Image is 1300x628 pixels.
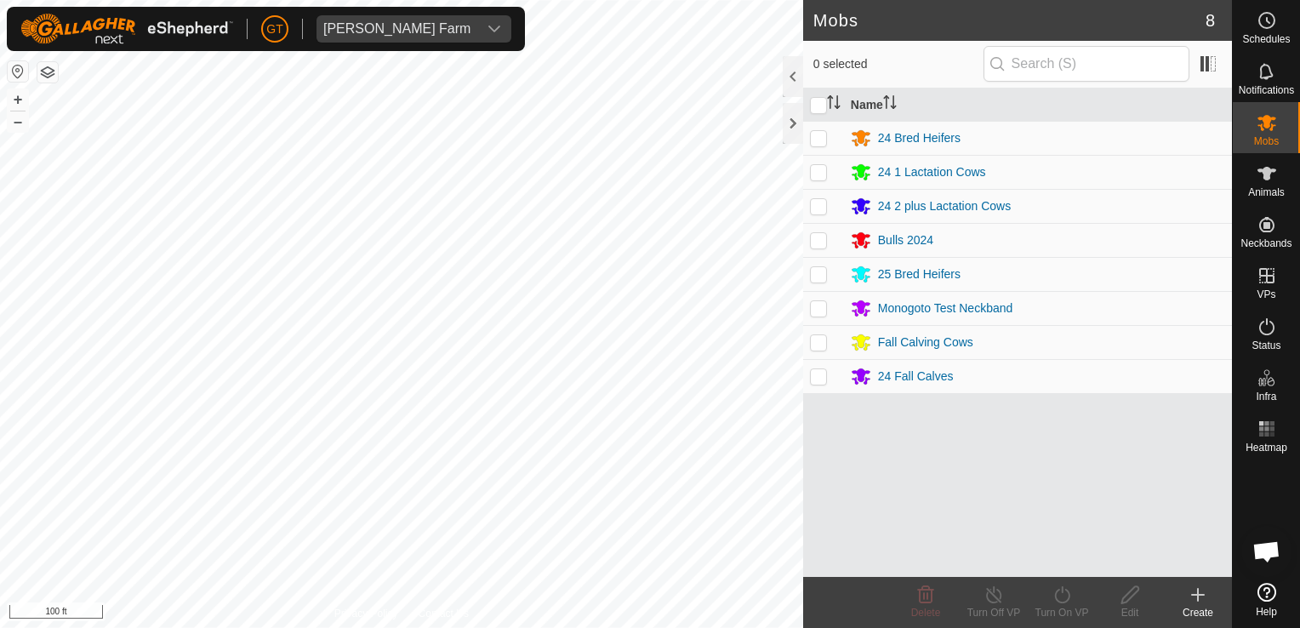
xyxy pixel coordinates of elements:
div: dropdown trigger [477,15,511,43]
div: Turn Off VP [960,605,1028,620]
span: 0 selected [813,55,984,73]
div: 24 Bred Heifers [878,129,961,147]
span: Delete [911,607,941,619]
span: Neckbands [1240,238,1291,248]
button: Reset Map [8,61,28,82]
a: Privacy Policy [334,606,398,621]
div: 24 Fall Calves [878,368,954,385]
span: Infra [1256,391,1276,402]
span: Status [1252,340,1280,351]
div: 25 Bred Heifers [878,265,961,283]
div: [PERSON_NAME] Farm [323,22,470,36]
span: 8 [1206,8,1215,33]
span: VPs [1257,289,1275,300]
a: Help [1233,576,1300,624]
img: Gallagher Logo [20,14,233,44]
div: 24 1 Lactation Cows [878,163,986,181]
button: – [8,111,28,132]
span: Help [1256,607,1277,617]
div: Open chat [1241,526,1292,577]
span: Thoren Farm [316,15,477,43]
button: + [8,89,28,110]
span: Schedules [1242,34,1290,44]
button: Map Layers [37,62,58,83]
span: Notifications [1239,85,1294,95]
div: Edit [1096,605,1164,620]
div: Fall Calving Cows [878,334,973,351]
div: Bulls 2024 [878,231,933,249]
a: Contact Us [419,606,469,621]
span: Animals [1248,187,1285,197]
span: GT [266,20,282,38]
p-sorticon: Activate to sort [883,98,897,111]
div: Create [1164,605,1232,620]
p-sorticon: Activate to sort [827,98,841,111]
span: Mobs [1254,136,1279,146]
th: Name [844,88,1232,122]
div: Monogoto Test Neckband [878,300,1013,317]
h2: Mobs [813,10,1206,31]
input: Search (S) [984,46,1189,82]
div: 24 2 plus Lactation Cows [878,197,1011,215]
div: Turn On VP [1028,605,1096,620]
span: Heatmap [1246,442,1287,453]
